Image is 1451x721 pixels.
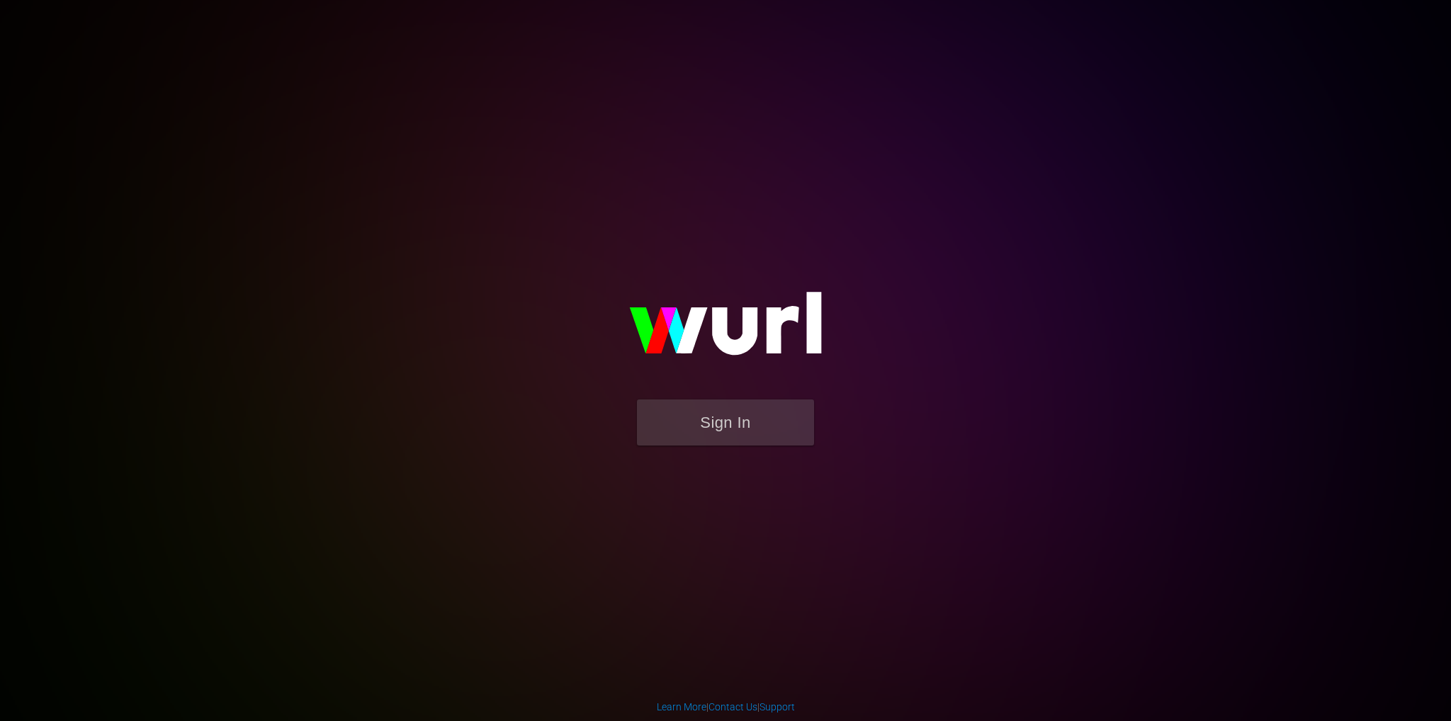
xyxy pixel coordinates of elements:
img: wurl-logo-on-black-223613ac3d8ba8fe6dc639794a292ebdb59501304c7dfd60c99c58986ef67473.svg [584,261,867,399]
a: Contact Us [708,701,757,713]
a: Learn More [657,701,706,713]
a: Support [760,701,795,713]
button: Sign In [637,399,814,445]
div: | | [657,700,795,714]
